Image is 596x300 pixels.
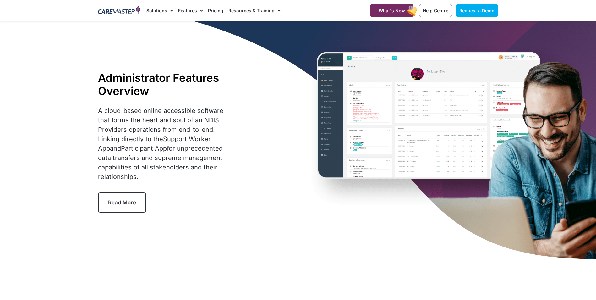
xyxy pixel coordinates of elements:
[456,4,498,17] a: Request a Demo
[98,71,234,97] h1: Administrator Features Overview
[98,6,140,15] img: CareMaster Logo
[108,199,136,206] span: Read More
[98,107,223,181] span: A cloud-based online accessible software that forms the heart and soul of an NDIS Providers opera...
[98,192,146,213] a: Read More
[459,8,495,13] span: Request a Demo
[419,4,452,17] a: Help Centre
[121,145,167,152] a: Participant App
[379,8,405,13] span: What's New
[370,4,413,17] a: What's New
[423,8,448,13] span: Help Centre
